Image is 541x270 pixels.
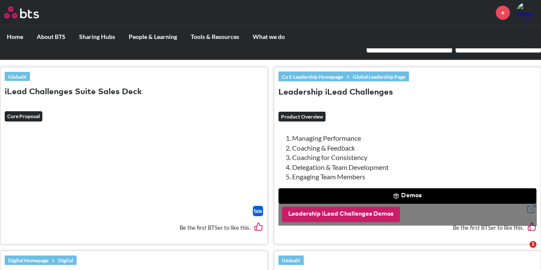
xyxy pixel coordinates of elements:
label: Sharing Hubs [72,26,122,48]
li: Delegation & Team Development [292,163,530,172]
li: Managing Performance [292,134,530,143]
li: Engaging Team Members [292,172,530,181]
div: » [278,71,409,81]
li: Coaching for Consistency [292,153,530,162]
div: Be the first BTSer to like this. [5,216,263,240]
a: Go home [4,6,55,18]
a: Digital Homepage [5,255,52,265]
a: Digital [55,255,77,265]
img: BTS Logo [4,6,39,18]
button: Leadership iLead Challenges Demos [282,207,400,222]
em: Product Overview [278,112,325,122]
span: 1 [529,241,536,248]
a: Co E Leadership Homepage [278,72,346,81]
div: » [5,255,77,265]
img: Box logo [253,206,263,216]
label: Tools & Resources [184,26,246,48]
a: GlobalX [278,255,304,265]
img: Jason Phillips [516,2,537,23]
label: People & Learning [122,26,184,48]
a: GlobalX [5,72,30,81]
button: Leadership iLead Challenges [278,87,393,98]
iframe: Intercom live chat [512,241,532,261]
a: Global Leadership Page [349,72,409,81]
button: iLead Challenges Suite Sales Deck [5,86,142,98]
label: What we do [246,26,292,48]
div: Be the first BTSer to like this. [278,216,537,240]
li: Coaching & Feedback [292,143,530,153]
em: Core Proposal [5,111,42,122]
label: About BTS [30,26,72,48]
a: Download file from Box [253,206,263,216]
button: Demos [278,188,537,204]
a: Profile [516,2,537,23]
a: + [496,6,510,20]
